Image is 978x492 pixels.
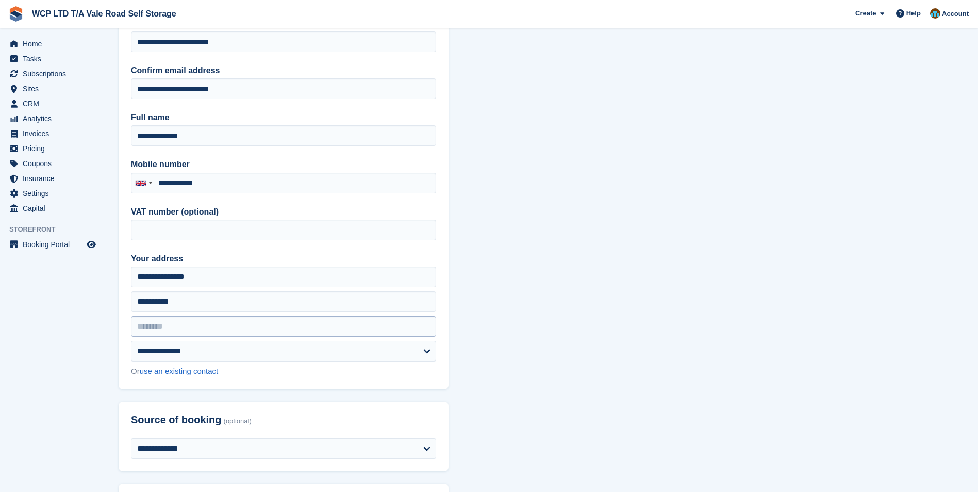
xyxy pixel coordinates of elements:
[9,224,103,235] span: Storefront
[5,201,97,216] a: menu
[5,67,97,81] a: menu
[23,141,85,156] span: Pricing
[855,8,876,19] span: Create
[28,5,180,22] a: WCP LTD T/A Vale Road Self Storage
[5,126,97,141] a: menu
[140,367,219,375] a: use an existing contact
[23,156,85,171] span: Coupons
[131,366,436,378] div: Or
[23,52,85,66] span: Tasks
[131,64,436,77] label: Confirm email address
[131,158,436,171] label: Mobile number
[23,171,85,186] span: Insurance
[131,111,436,124] label: Full name
[23,96,85,111] span: CRM
[5,81,97,96] a: menu
[23,186,85,201] span: Settings
[5,96,97,111] a: menu
[5,111,97,126] a: menu
[23,67,85,81] span: Subscriptions
[930,8,940,19] img: Kirsty williams
[5,52,97,66] a: menu
[942,9,969,19] span: Account
[131,206,436,218] label: VAT number (optional)
[8,6,24,22] img: stora-icon-8386f47178a22dfd0bd8f6a31ec36ba5ce8667c1dd55bd0f319d3a0aa187defe.svg
[23,237,85,252] span: Booking Portal
[23,81,85,96] span: Sites
[23,126,85,141] span: Invoices
[5,237,97,252] a: menu
[85,238,97,251] a: Preview store
[5,186,97,201] a: menu
[23,37,85,51] span: Home
[224,418,252,425] span: (optional)
[5,37,97,51] a: menu
[23,201,85,216] span: Capital
[906,8,921,19] span: Help
[5,141,97,156] a: menu
[5,156,97,171] a: menu
[5,171,97,186] a: menu
[131,173,155,193] div: United Kingdom: +44
[23,111,85,126] span: Analytics
[131,414,222,426] span: Source of booking
[131,253,436,265] label: Your address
